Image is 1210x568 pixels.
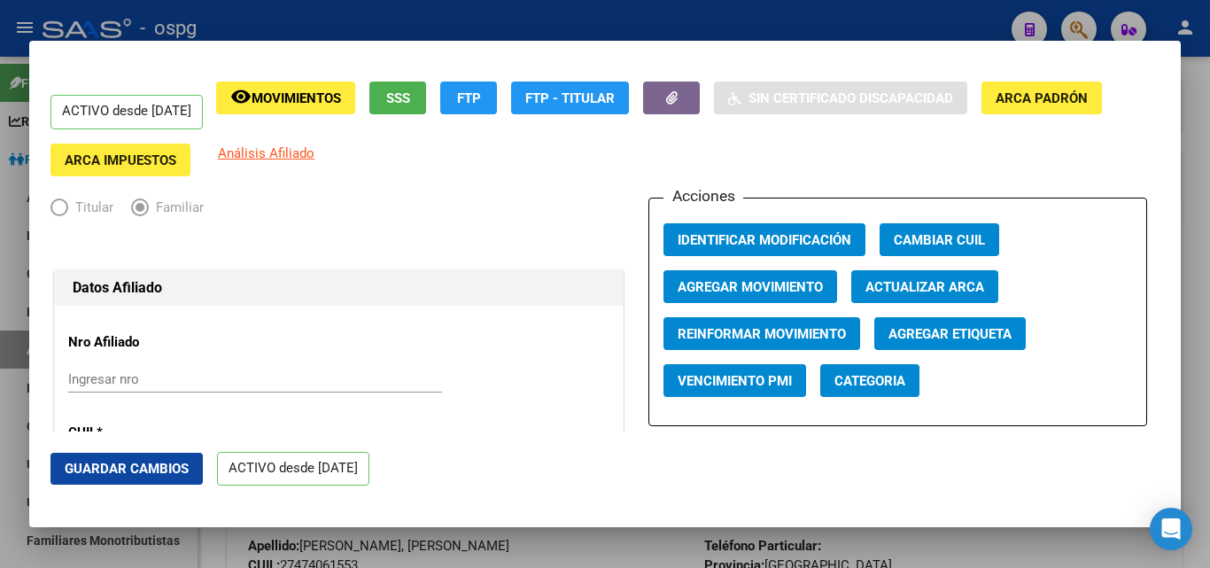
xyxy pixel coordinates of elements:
button: SSS [369,82,426,114]
span: Identificar Modificación [678,232,851,248]
button: Guardar Cambios [50,453,203,485]
span: Vencimiento PMI [678,373,792,389]
span: ARCA Padrón [996,90,1088,106]
span: Sin Certificado Discapacidad [748,90,953,106]
button: Vencimiento PMI [663,364,806,397]
button: ARCA Padrón [981,82,1102,114]
button: Identificar Modificación [663,223,865,256]
h1: Datos Afiliado [73,277,605,299]
span: Análisis Afiliado [218,145,314,161]
button: FTP [440,82,497,114]
span: Familiar [149,198,204,218]
span: Movimientos [252,90,341,106]
span: Reinformar Movimiento [678,326,846,342]
button: Agregar Movimiento [663,270,837,303]
div: Open Intercom Messenger [1150,508,1192,550]
button: Cambiar CUIL [880,223,999,256]
h3: Acciones [663,184,743,207]
p: CUIL [68,423,230,443]
button: Sin Certificado Discapacidad [714,82,967,114]
mat-radio-group: Elija una opción [50,203,221,219]
button: FTP - Titular [511,82,629,114]
button: Agregar Etiqueta [874,317,1026,350]
mat-icon: remove_red_eye [230,86,252,107]
p: ACTIVO desde [DATE] [50,95,203,129]
button: Categoria [820,364,919,397]
p: ACTIVO desde [DATE] [217,452,369,486]
span: Guardar Cambios [65,461,189,477]
span: FTP - Titular [525,90,615,106]
button: Movimientos [216,82,355,114]
p: Nro Afiliado [68,332,230,353]
span: SSS [386,90,410,106]
span: Actualizar ARCA [865,279,984,295]
span: Agregar Movimiento [678,279,823,295]
span: Categoria [834,373,905,389]
button: ARCA Impuestos [50,144,190,176]
span: Titular [68,198,113,218]
button: Actualizar ARCA [851,270,998,303]
span: FTP [457,90,481,106]
button: Reinformar Movimiento [663,317,860,350]
span: Agregar Etiqueta [888,326,1012,342]
span: Cambiar CUIL [894,232,985,248]
span: ARCA Impuestos [65,152,176,168]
